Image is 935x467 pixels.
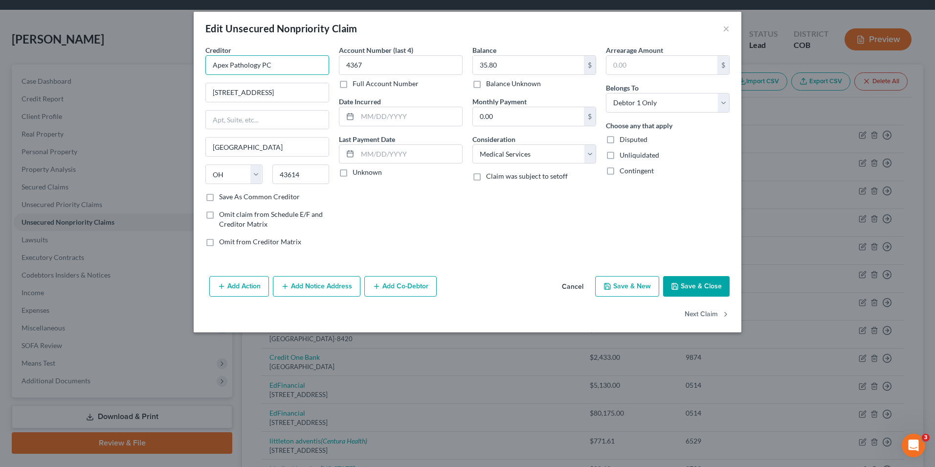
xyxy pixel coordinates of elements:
[339,96,381,107] label: Date Incurred
[205,46,231,54] span: Creditor
[219,192,300,202] label: Save As Common Creditor
[472,96,527,107] label: Monthly Payment
[663,276,730,297] button: Save & Close
[357,107,462,126] input: MM/DD/YYYY
[606,45,663,55] label: Arrearage Amount
[620,151,659,159] span: Unliquidated
[620,166,654,175] span: Contingent
[339,45,413,55] label: Account Number (last 4)
[206,83,329,102] input: Enter address...
[206,111,329,129] input: Apt, Suite, etc...
[205,22,357,35] div: Edit Unsecured Nonpriority Claim
[486,172,568,180] span: Claim was subject to setoff
[606,56,717,74] input: 0.00
[717,56,729,74] div: $
[206,138,329,156] input: Enter city...
[922,434,930,442] span: 3
[620,135,647,143] span: Disputed
[219,210,323,228] span: Omit claim from Schedule E/F and Creditor Matrix
[472,45,496,55] label: Balance
[473,56,584,74] input: 0.00
[473,107,584,126] input: 0.00
[595,276,659,297] button: Save & New
[357,145,462,163] input: MM/DD/YYYY
[273,276,360,297] button: Add Notice Address
[685,304,730,325] button: Next Claim
[554,277,591,297] button: Cancel
[723,23,730,34] button: ×
[486,79,541,89] label: Balance Unknown
[584,107,596,126] div: $
[353,167,382,177] label: Unknown
[364,276,437,297] button: Add Co-Debtor
[902,434,925,457] iframe: Intercom live chat
[272,164,330,184] input: Enter zip...
[339,134,395,144] label: Last Payment Date
[205,55,329,75] input: Search creditor by name...
[339,55,463,75] input: XXXX
[606,120,672,131] label: Choose any that apply
[472,134,515,144] label: Consideration
[606,84,639,92] span: Belongs To
[219,237,301,246] span: Omit from Creditor Matrix
[209,276,269,297] button: Add Action
[353,79,419,89] label: Full Account Number
[584,56,596,74] div: $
